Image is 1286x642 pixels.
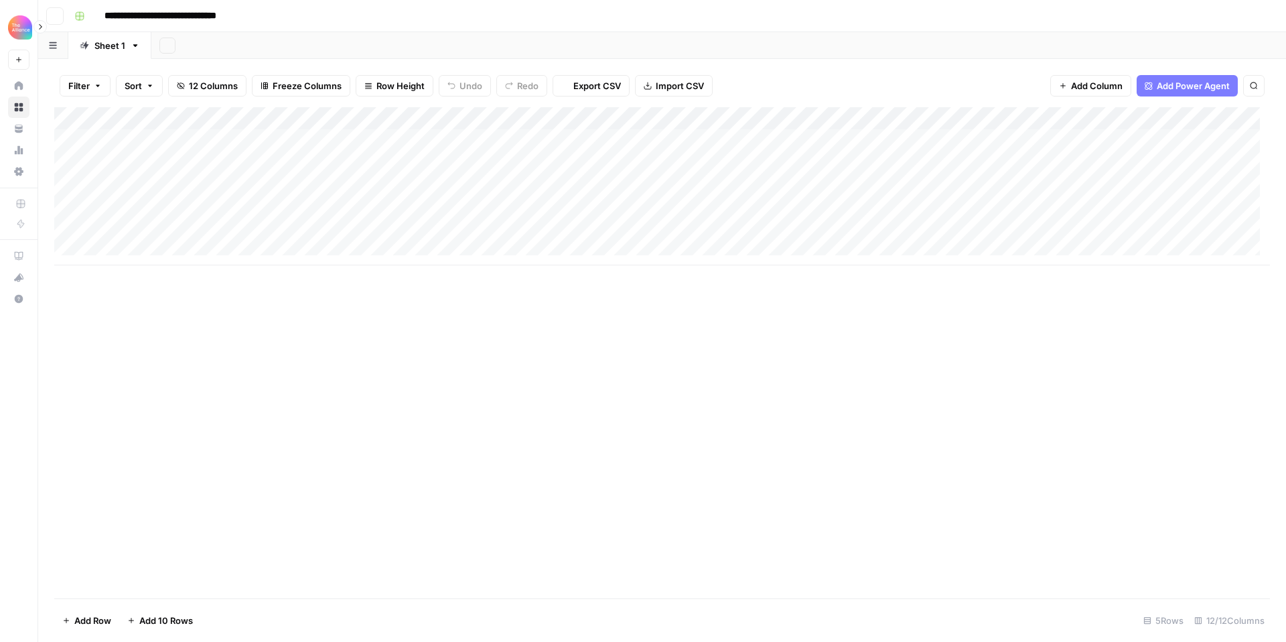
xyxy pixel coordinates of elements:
span: Add Column [1071,79,1123,92]
span: Filter [68,79,90,92]
div: Sheet 1 [94,39,125,52]
button: Export CSV [553,75,630,97]
span: Add Power Agent [1157,79,1230,92]
span: Undo [459,79,482,92]
a: Browse [8,97,29,118]
span: Sort [125,79,142,92]
button: Add 10 Rows [119,610,201,631]
button: Freeze Columns [252,75,350,97]
img: Alliance Logo [8,15,32,40]
span: Row Height [376,79,425,92]
button: Import CSV [635,75,713,97]
span: Add 10 Rows [139,614,193,627]
button: Undo [439,75,491,97]
div: 12/12 Columns [1189,610,1270,631]
span: Import CSV [656,79,704,92]
a: AirOps Academy [8,245,29,267]
div: What's new? [9,267,29,287]
button: What's new? [8,267,29,288]
span: Add Row [74,614,111,627]
button: Row Height [356,75,433,97]
button: Add Column [1050,75,1131,97]
a: Settings [8,161,29,182]
span: Export CSV [573,79,621,92]
a: Your Data [8,118,29,139]
button: Add Row [54,610,119,631]
a: Home [8,75,29,97]
div: 5 Rows [1138,610,1189,631]
span: Redo [517,79,539,92]
button: Redo [496,75,547,97]
a: Usage [8,139,29,161]
span: 12 Columns [189,79,238,92]
button: Filter [60,75,111,97]
button: 12 Columns [168,75,246,97]
button: Sort [116,75,163,97]
a: Sheet 1 [68,32,151,59]
button: Add Power Agent [1137,75,1238,97]
button: Help + Support [8,288,29,310]
span: Freeze Columns [273,79,342,92]
button: Workspace: Alliance [8,11,29,44]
